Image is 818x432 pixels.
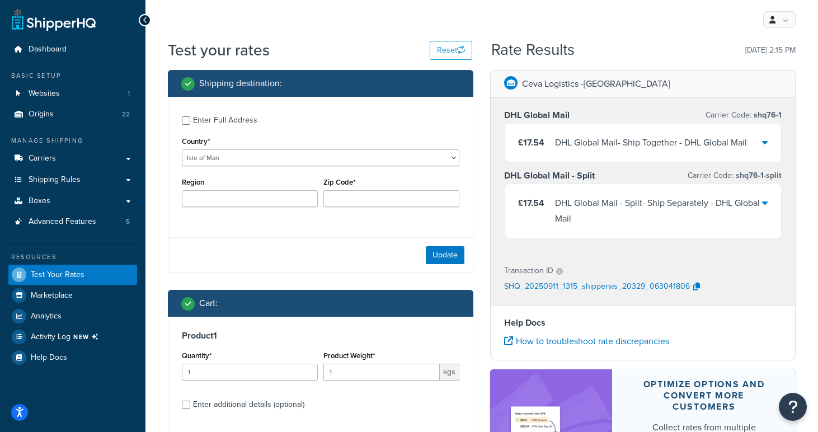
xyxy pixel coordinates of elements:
div: DHL Global Mail - Ship Together - DHL Global Mail [555,135,747,151]
span: Websites [29,89,60,98]
p: SHQ_20250911_1315_shipperws_20329_063041806 [504,279,690,295]
button: Open Resource Center [779,393,807,421]
span: Shipping Rules [29,175,81,185]
h2: Shipping destination : [199,78,282,88]
li: [object Object] [8,327,137,347]
span: 22 [122,110,130,119]
input: Enter Full Address [182,116,190,125]
div: Enter Full Address [193,112,257,128]
a: Advanced Features5 [8,212,137,232]
button: Update [426,246,464,264]
h2: Cart : [199,298,218,308]
p: Ceva Logistics -[GEOGRAPHIC_DATA] [522,76,670,92]
span: kgs [440,364,459,381]
span: Dashboard [29,45,67,54]
label: Zip Code* [323,178,355,186]
div: Optimize options and convert more customers [639,379,769,412]
a: Shipping Rules [8,170,137,190]
span: Analytics [31,312,62,321]
a: Help Docs [8,348,137,368]
span: Carriers [29,154,56,163]
span: Test Your Rates [31,270,84,280]
label: Quantity* [182,351,211,360]
p: Carrier Code: [706,107,782,123]
span: Advanced Features [29,217,96,227]
div: Manage Shipping [8,136,137,145]
span: Help Docs [31,353,67,363]
button: Reset [430,41,472,60]
input: 0.00 [323,364,440,381]
p: Carrier Code: [688,168,782,184]
div: Resources [8,252,137,262]
h2: Rate Results [491,41,575,59]
span: Marketplace [31,291,73,300]
p: [DATE] 2:15 PM [745,43,796,58]
label: Product Weight* [323,351,375,360]
a: Analytics [8,306,137,326]
h3: DHL Global Mail - Split [504,170,595,181]
p: Transaction ID [504,263,553,279]
li: Websites [8,83,137,104]
input: Enter additional details (optional) [182,401,190,409]
label: Region [182,178,204,186]
h4: Help Docs [504,316,782,330]
a: Carriers [8,148,137,169]
span: 5 [126,217,130,227]
a: Boxes [8,191,137,212]
span: £17.54 [518,196,544,209]
a: Activity LogNEW [8,327,137,347]
h3: Product 1 [182,330,459,341]
span: NEW [73,332,103,341]
span: Origins [29,110,54,119]
a: Dashboard [8,39,137,60]
label: Country* [182,137,210,145]
h3: DHL Global Mail [504,110,570,121]
div: Basic Setup [8,71,137,81]
span: Activity Log [31,330,103,344]
li: Origins [8,104,137,125]
a: Websites1 [8,83,137,104]
span: £17.54 [518,136,544,149]
a: Marketplace [8,285,137,306]
span: shq76-1-split [734,170,782,181]
span: 1 [128,89,130,98]
a: Test Your Rates [8,265,137,285]
a: How to troubleshoot rate discrepancies [504,335,669,348]
span: shq76-1 [751,109,782,121]
input: 0.0 [182,364,318,381]
div: DHL Global Mail - Split - Ship Separately - DHL Global Mail [555,195,762,227]
a: Origins22 [8,104,137,125]
h1: Test your rates [168,39,270,61]
div: Enter additional details (optional) [193,397,304,412]
span: Boxes [29,196,50,206]
li: Advanced Features [8,212,137,232]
